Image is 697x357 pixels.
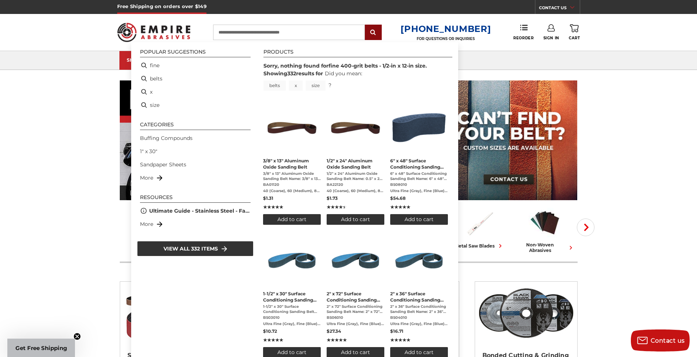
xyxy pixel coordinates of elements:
[263,158,321,170] span: 3/8" x 13" Aluminum Oxide Sanding Belt
[137,217,254,231] li: More
[327,291,384,303] span: 2" x 72" Surface Conditioning Sanding Belt
[441,80,577,200] img: promo banner for custom belts.
[390,321,448,327] span: Ultra Fine (Gray), Fine (Blue), Medium (Red), Coarse (Tan)
[137,204,254,217] li: Ultimate Guide - Stainless Steel - Fabrication, Grinding, and Finishing with Abrasives
[390,304,448,314] span: 2" x 36" Surface Conditioning Sanding Belt Name: 2" x 36" Surface Conditioning Belt Description: ...
[529,207,561,238] img: Non-woven Abrasives
[327,315,384,320] span: BS06010
[263,204,283,210] span: ★★★★★
[263,291,321,303] span: 1-1/2" x 30" Surface Conditioning Sanding Belt
[327,214,384,225] button: Add to cart
[387,98,451,228] li: 6" x 48" Surface Conditioning Sanding Belt
[263,101,321,225] a: 3/8" x 13" Aluminum Oxide Sanding Belt
[539,4,580,14] a: CONTACT US
[390,188,448,194] span: Ultra Fine (Gray), Fine (Blue), Medium (Red), Coarse (Tan)
[577,219,594,236] button: Next
[140,148,157,155] a: 1" x 30"
[263,214,321,225] button: Add to cart
[306,80,326,91] a: size
[324,98,387,228] li: 1/2" x 24" Aluminum Oxide Sanding Belt
[265,101,319,154] img: 3/8" x 13" Aluminum Oxide File Belt
[265,234,319,287] img: 1.5"x30" Surface Conditioning Sanding Belts
[631,329,690,351] button: Contact us
[400,24,491,34] a: [PHONE_NUMBER]
[392,101,446,154] img: 6"x48" Surface Conditioning Sanding Belts
[390,337,410,343] span: ★★★★★
[137,59,254,72] li: fine
[117,18,191,47] img: Empire Abrasives
[390,204,410,210] span: ★★★★★
[515,242,575,253] div: non-woven abrasives
[263,315,321,320] span: BS03010
[569,36,580,40] span: Cart
[149,207,251,215] a: Ultimate Guide - Stainless Steel - Fabrication, Grinding, and Finishing with Abrasives
[137,131,254,145] li: Buffing Compounds
[140,161,186,169] a: Sandpaper Sheets
[390,158,448,170] span: 6" x 48" Surface Conditioning Sanding Belt
[515,207,575,253] a: non-woven abrasives
[327,171,384,181] span: 1/2" x 24" Aluminum Oxide Sanding Belt Name: 0.5" x 24" Aluminum Oxide File Belt (13mm x 610mm AO...
[287,70,296,77] b: 332
[15,345,67,351] span: Get Free Shipping
[327,321,384,327] span: Ultra Fine (Gray), Fine (Blue), Medium (Red), Coarse (Tan)
[260,98,324,228] li: 3/8" x 13" Aluminum Oxide Sanding Belt
[327,337,347,343] span: ★★★★★
[140,134,193,142] a: Buffing Compounds
[390,195,406,201] span: $54.68
[463,207,496,238] img: Metal Saw Blades
[140,49,251,57] li: Popular suggestions
[137,85,254,98] li: x
[164,245,218,253] span: View all 332 items
[455,242,504,250] div: metal saw blades
[366,25,381,40] input: Submit
[328,62,425,69] b: fine 400-grit belts - 1/2-in x 12-in size
[263,321,321,327] span: Ultra Fine (Gray), Fine (Blue), Medium (Red), Coarse (Tan)
[390,171,448,181] span: 6" x 48" Surface Conditioning Sanding Belt Name: 6" x 48" Surface Conditioning Belt Description: ...
[543,36,559,40] span: Sign In
[390,328,403,334] span: $16.71
[263,337,283,343] span: ★★★★★
[127,57,186,63] div: SHOP CATEGORIES
[390,214,448,225] button: Add to cart
[137,145,254,158] li: 1" x 30"
[390,315,448,320] span: BS04010
[569,24,580,40] a: Cart
[140,122,251,130] li: Categories
[120,282,222,344] img: Sanding Belts
[263,171,321,181] span: 3/8" x 13" Aluminum Oxide Sanding Belt Name: 3/8" x 13" Aluminum Oxide File Belt (10mm x 330mm AO...
[120,80,433,200] img: Banner for an interview featuring Horsepower Inc who makes Harley performance upgrades featured o...
[137,72,254,85] li: belts
[137,171,254,184] li: More
[327,304,384,314] span: 2" x 72" Surface Conditioning Sanding Belt Name: 2" x 72" Surface Conditioning Belt Description: ...
[651,337,685,344] span: Contact us
[263,328,277,334] span: $10.72
[327,101,384,225] a: 1/2" x 24" Aluminum Oxide Sanding Belt
[390,182,448,187] span: BS08010
[263,182,321,187] span: BA01120
[263,188,321,194] span: 40 (Coarse), 60 (Medium), 80 (Medium), 120 (Fine), 180 (Very Fine), 220 (Very Fine), 320 (Very Fi...
[137,98,254,112] li: size
[263,70,323,77] span: Showing results for
[73,333,81,340] button: Close teaser
[513,36,533,40] span: Reorder
[513,24,533,40] a: Reorder
[327,204,347,210] span: ★★★★★
[289,80,303,91] a: x
[329,101,382,154] img: 1/2" x 24" Aluminum Oxide File Belt
[327,328,341,334] span: $27.34
[263,49,452,57] li: Products
[263,304,321,314] span: 1-1/2" x 30" Surface Conditioning Sanding Belt Name: 1-1/2" x 30" Surface Conditioning Belt Descr...
[392,234,446,287] img: 2"x36" Surface Conditioning Sanding Belts
[450,207,509,250] a: metal saw blades
[327,188,384,194] span: 40 (Coarse), 60 (Medium), 80 (Medium), 120 (Fine), 180 (Very Fine), 220 (Very Fine), 320 (Very Fi...
[7,339,75,357] div: Get Free ShippingClose teaser
[400,36,491,41] p: FOR QUESTIONS OR INQUIRIES
[475,282,577,344] img: Bonded Cutting & Grinding
[263,62,427,69] span: Sorry, nothing found for .
[390,101,448,225] a: 6" x 48" Surface Conditioning Sanding Belt
[140,195,251,203] li: Resources
[327,182,384,187] span: BA22120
